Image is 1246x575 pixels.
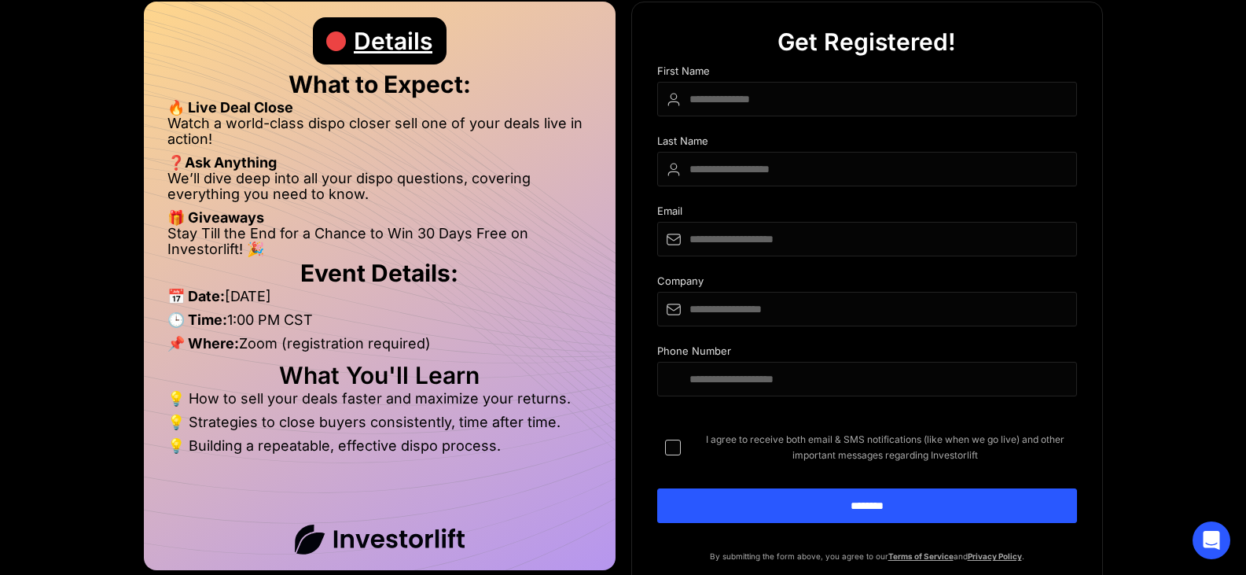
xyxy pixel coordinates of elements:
li: Zoom (registration required) [167,336,592,359]
li: We’ll dive deep into all your dispo questions, covering everything you need to know. [167,171,592,210]
strong: 🕒 Time: [167,311,227,328]
li: 💡 How to sell your deals faster and maximize your returns. [167,391,592,415]
strong: What to Expect: [289,70,471,98]
div: Email [657,205,1077,222]
a: Privacy Policy [968,551,1022,561]
a: Terms of Service [888,551,954,561]
div: Details [354,17,432,65]
div: Get Registered! [777,18,956,65]
strong: ❓Ask Anything [167,154,277,171]
span: I agree to receive both email & SMS notifications (like when we go live) and other important mess... [693,432,1077,463]
li: [DATE] [167,289,592,312]
strong: 📌 Where: [167,335,239,352]
div: Phone Number [657,345,1077,362]
div: Company [657,275,1077,292]
strong: 🔥 Live Deal Close [167,99,293,116]
li: 💡 Strategies to close buyers consistently, time after time. [167,415,592,438]
div: First Name [657,65,1077,82]
li: Watch a world-class dispo closer sell one of your deals live in action! [167,116,592,155]
strong: 🎁 Giveaways [167,209,264,226]
li: Stay Till the End for a Chance to Win 30 Days Free on Investorlift! 🎉 [167,226,592,257]
p: By submitting the form above, you agree to our and . [657,548,1077,564]
li: 💡 Building a repeatable, effective dispo process. [167,438,592,454]
strong: Event Details: [300,259,458,287]
strong: 📅 Date: [167,288,225,304]
form: DIspo Day Main Form [657,65,1077,548]
div: Last Name [657,135,1077,152]
li: 1:00 PM CST [167,312,592,336]
div: Open Intercom Messenger [1193,522,1230,559]
h2: What You'll Learn [167,367,592,383]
